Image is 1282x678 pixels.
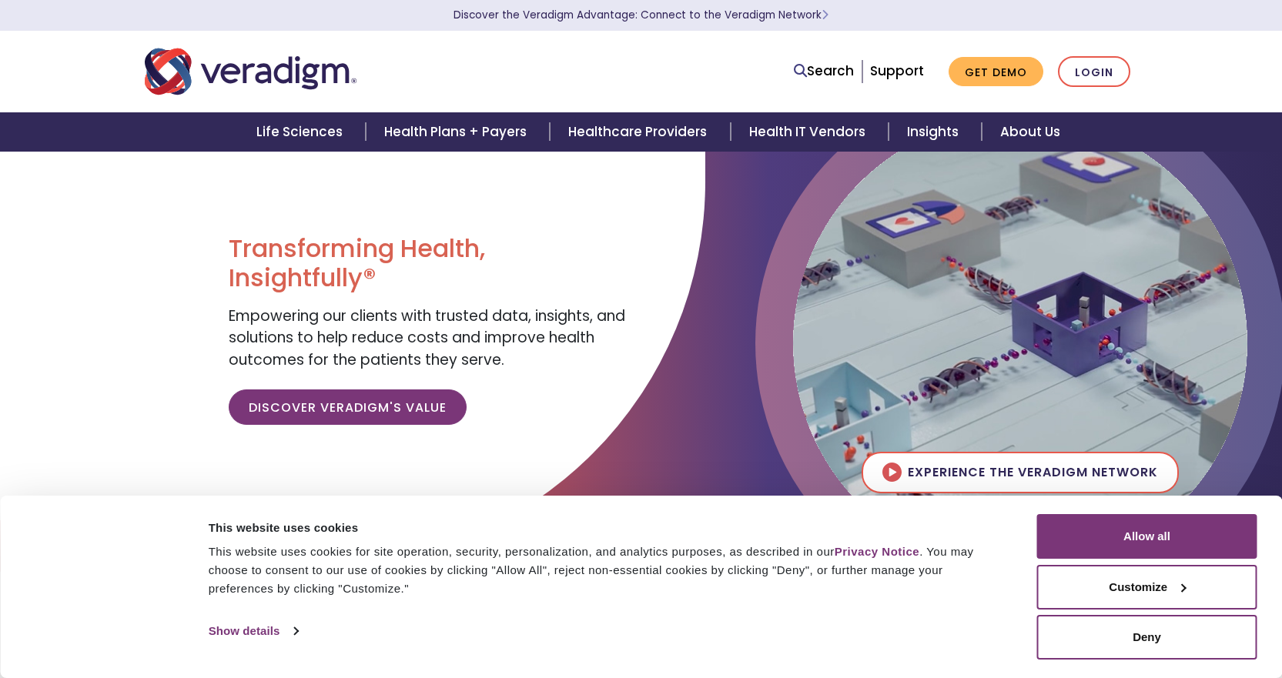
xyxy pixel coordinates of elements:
[731,112,889,152] a: Health IT Vendors
[822,8,828,22] span: Learn More
[835,545,919,558] a: Privacy Notice
[1037,565,1257,610] button: Customize
[366,112,550,152] a: Health Plans + Payers
[229,234,629,293] h1: Transforming Health, Insightfully®
[229,389,467,425] a: Discover Veradigm's Value
[949,57,1043,87] a: Get Demo
[145,46,356,97] img: Veradigm logo
[209,543,1003,598] div: This website uses cookies for site operation, security, personalization, and analytics purposes, ...
[1058,56,1130,88] a: Login
[550,112,730,152] a: Healthcare Providers
[209,620,298,643] a: Show details
[209,519,1003,537] div: This website uses cookies
[870,62,924,80] a: Support
[238,112,366,152] a: Life Sciences
[1037,615,1257,660] button: Deny
[454,8,828,22] a: Discover the Veradigm Advantage: Connect to the Veradigm NetworkLearn More
[229,306,625,370] span: Empowering our clients with trusted data, insights, and solutions to help reduce costs and improv...
[1037,514,1257,559] button: Allow all
[794,61,854,82] a: Search
[889,112,982,152] a: Insights
[982,112,1079,152] a: About Us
